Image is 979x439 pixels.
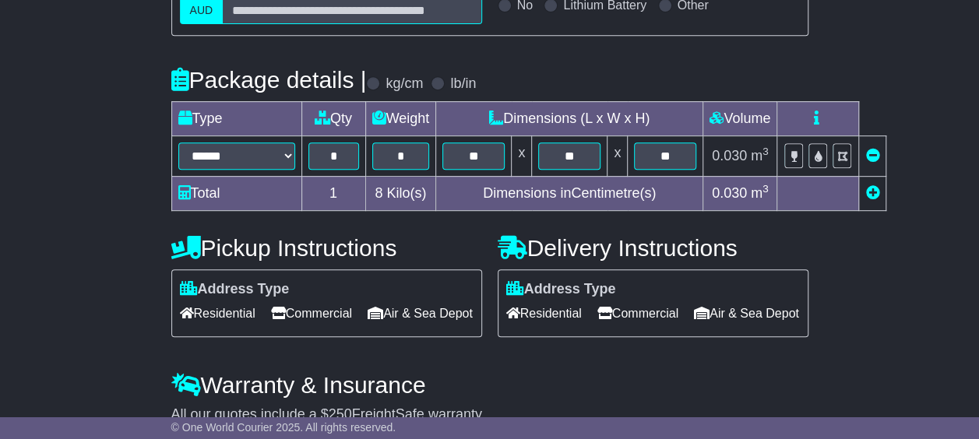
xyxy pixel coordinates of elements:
span: 250 [329,406,352,422]
label: Address Type [180,281,290,298]
span: 0.030 [712,148,747,163]
span: Commercial [271,301,352,325]
td: Dimensions (L x W x H) [436,101,703,135]
span: Air & Sea Depot [368,301,473,325]
td: Weight [365,101,436,135]
span: Residential [180,301,255,325]
a: Add new item [865,185,879,201]
div: All our quotes include a $ FreightSafe warranty. [171,406,808,423]
span: m [751,185,769,201]
span: Air & Sea Depot [694,301,799,325]
td: 1 [301,176,365,210]
h4: Warranty & Insurance [171,372,808,398]
td: Qty [301,101,365,135]
span: Commercial [597,301,678,325]
td: Dimensions in Centimetre(s) [436,176,703,210]
sup: 3 [762,183,769,195]
a: Remove this item [865,148,879,163]
td: Volume [703,101,777,135]
h4: Package details | [171,67,367,93]
td: x [512,135,532,176]
h4: Pickup Instructions [171,235,482,261]
span: Residential [506,301,582,325]
span: 0.030 [712,185,747,201]
span: m [751,148,769,163]
td: Kilo(s) [365,176,436,210]
label: Address Type [506,281,616,298]
sup: 3 [762,146,769,157]
span: 8 [375,185,382,201]
span: © One World Courier 2025. All rights reserved. [171,421,396,434]
label: kg/cm [386,76,423,93]
td: Type [171,101,301,135]
label: lb/in [450,76,476,93]
td: Total [171,176,301,210]
td: x [607,135,628,176]
h4: Delivery Instructions [498,235,808,261]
